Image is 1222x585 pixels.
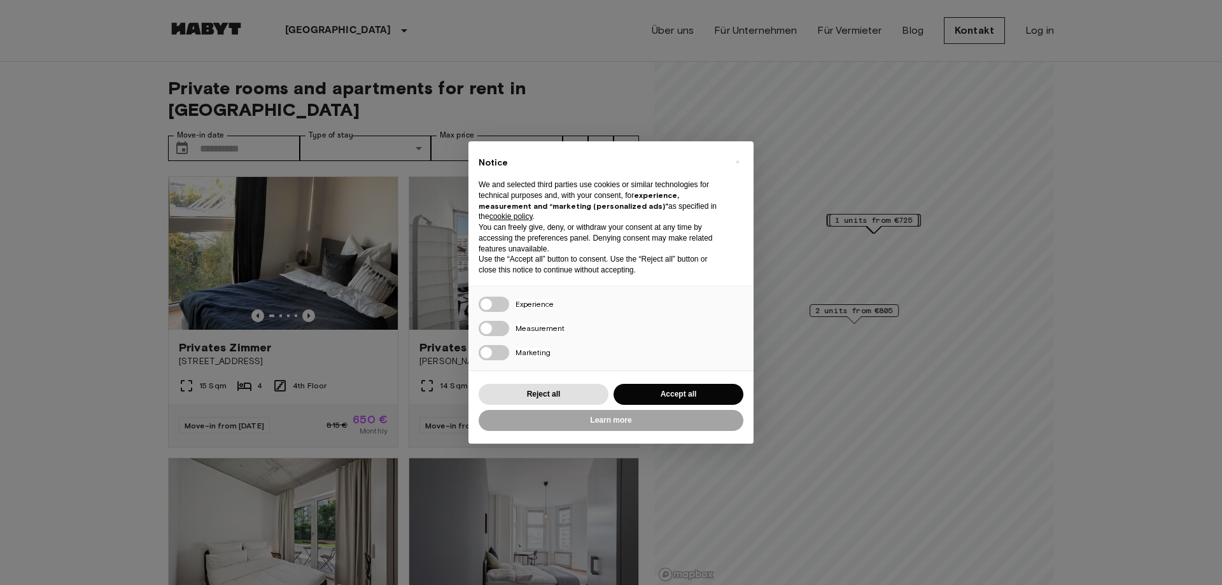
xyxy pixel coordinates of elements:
[479,180,723,222] p: We and selected third parties use cookies or similar technologies for technical purposes and, wit...
[735,154,740,169] span: ×
[516,348,551,357] span: Marketing
[479,157,723,169] h2: Notice
[516,299,554,309] span: Experience
[614,384,743,405] button: Accept all
[479,254,723,276] p: Use the “Accept all” button to consent. Use the “Reject all” button or close this notice to conti...
[489,212,533,221] a: cookie policy
[516,323,565,333] span: Measurement
[479,222,723,254] p: You can freely give, deny, or withdraw your consent at any time by accessing the preferences pane...
[727,152,747,172] button: Close this notice
[479,410,743,431] button: Learn more
[479,190,679,211] strong: experience, measurement and “marketing (personalized ads)”
[479,384,608,405] button: Reject all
